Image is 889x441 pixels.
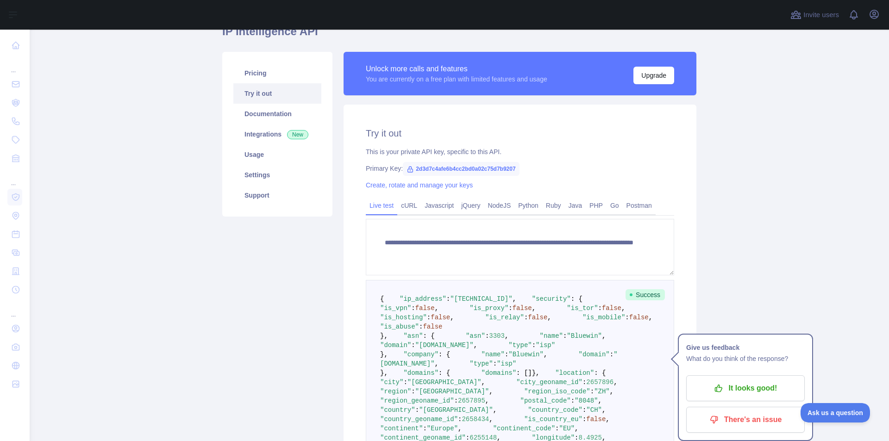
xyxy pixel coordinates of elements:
button: There's an issue [686,407,805,433]
div: Primary Key: [366,164,674,173]
span: "continent_code" [493,425,555,432]
span: , [606,416,609,423]
span: "isp" [536,342,555,349]
span: "country_geoname_id" [380,416,458,423]
span: "asn" [403,332,423,340]
a: Postman [623,198,656,213]
span: : [505,351,508,358]
a: Usage [233,144,321,165]
a: Java [565,198,586,213]
span: false [629,314,649,321]
span: "domains" [481,369,516,377]
span: 3303 [489,332,505,340]
span: 2657895 [458,397,485,404]
a: Python [514,198,542,213]
span: , [505,332,508,340]
span: , [649,314,652,321]
span: "domain" [579,351,610,358]
span: false [602,304,621,312]
span: , [547,314,551,321]
span: "type" [508,342,532,349]
span: , [481,379,485,386]
span: "isp" [497,360,516,367]
span: "Europe" [427,425,458,432]
span: "name" [540,332,563,340]
span: "8048" [575,397,598,404]
h1: IP Intelligence API [222,24,696,46]
span: "is_tor" [567,304,598,312]
div: This is your private API key, specific to this API. [366,147,674,156]
span: , [489,388,493,395]
span: "region_geoname_id" [380,397,454,404]
span: false [528,314,547,321]
span: "EU" [559,425,575,432]
a: Support [233,185,321,205]
span: "is_abuse" [380,323,419,330]
span: "is_vpn" [380,304,411,312]
span: : [411,388,415,395]
a: Integrations New [233,124,321,144]
span: "city" [380,379,403,386]
button: It looks good! [686,375,805,401]
span: "[GEOGRAPHIC_DATA]" [419,406,493,414]
span: "is_hosting" [380,314,427,321]
span: , [621,304,625,312]
span: false [423,323,442,330]
span: Success [626,289,665,300]
span: , [493,406,497,414]
span: "ZH" [594,388,610,395]
span: , [489,416,493,423]
span: }, [380,351,388,358]
span: : [524,314,528,321]
span: "country" [380,406,415,414]
span: : [532,342,536,349]
span: "country_code" [528,406,582,414]
span: 2657896 [586,379,614,386]
span: "postal_code" [520,397,570,404]
span: "region_iso_code" [524,388,590,395]
span: "continent" [380,425,423,432]
span: "[DOMAIN_NAME]" [415,342,474,349]
span: }, [532,369,540,377]
span: , [435,304,438,312]
span: : [625,314,629,321]
span: }, [380,332,388,340]
span: : [555,425,559,432]
span: : [582,406,586,414]
span: { [380,295,384,303]
button: Invite users [789,7,841,22]
h2: Try it out [366,127,674,140]
span: "location" [555,369,594,377]
a: Pricing [233,63,321,83]
a: Settings [233,165,321,185]
span: , [602,406,606,414]
span: "ip_address" [400,295,446,303]
span: , [598,397,602,404]
div: You are currently on a free plan with limited features and usage [366,75,547,84]
span: "is_mobile" [582,314,625,321]
span: : [571,397,575,404]
span: : [419,323,423,330]
span: , [532,304,536,312]
span: , [435,360,438,367]
span: }, [380,369,388,377]
span: , [450,314,454,321]
span: , [575,425,578,432]
span: : [411,304,415,312]
span: : { [438,351,450,358]
span: : { [438,369,450,377]
span: : [493,360,497,367]
span: false [431,314,450,321]
a: NodeJS [484,198,514,213]
span: 2d3d7c4afe6b4cc2bd0a02c75d7b9207 [403,162,519,176]
span: , [544,351,547,358]
span: : [458,416,462,423]
div: ... [7,168,22,187]
span: "city_geoname_id" [516,379,582,386]
p: There's an issue [693,412,798,428]
div: Unlock more calls and features [366,63,547,75]
span: : [508,304,512,312]
span: "type" [470,360,493,367]
span: : { [571,295,582,303]
span: : [454,397,458,404]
